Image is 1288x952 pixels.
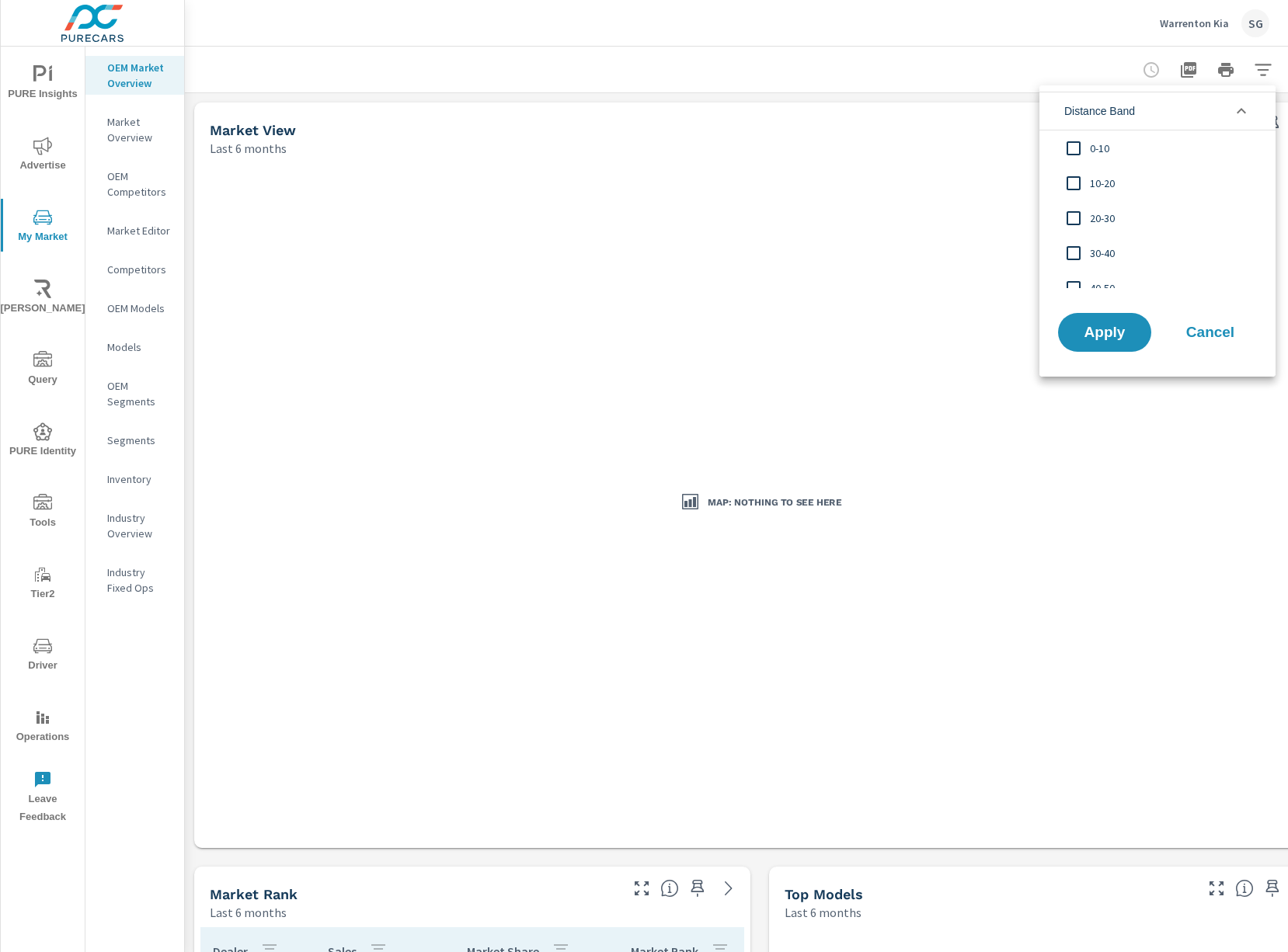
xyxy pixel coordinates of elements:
span: Distance Band [1064,92,1135,130]
span: 0-10 [1090,139,1260,158]
div: 20-30 [1039,200,1272,235]
div: 10-20 [1039,165,1272,200]
span: Apply [1074,325,1136,339]
div: 30-40 [1039,235,1272,270]
span: 10-20 [1090,174,1260,193]
button: Apply [1058,313,1151,352]
div: 0-10 [1039,130,1272,165]
button: Cancel [1164,313,1257,352]
span: 30-40 [1090,244,1260,262]
ul: filter options [1039,85,1276,294]
span: 20-30 [1090,209,1260,228]
span: Cancel [1179,325,1241,339]
span: 40-50 [1090,279,1260,297]
div: 40-50 [1039,270,1272,305]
